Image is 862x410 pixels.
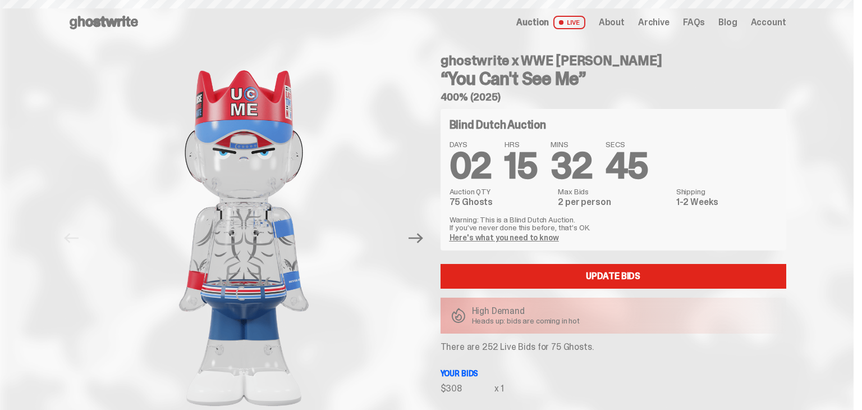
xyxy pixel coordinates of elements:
[505,140,537,148] span: HRS
[450,143,492,189] span: 02
[751,18,786,27] a: Account
[494,384,505,393] div: x 1
[606,140,648,148] span: SECS
[441,343,786,352] p: There are 252 Live Bids for 75 Ghosts.
[404,226,429,250] button: Next
[450,140,492,148] span: DAYS
[450,119,546,130] h4: Blind Dutch Auction
[638,18,670,27] a: Archive
[441,92,786,102] h5: 400% (2025)
[599,18,625,27] a: About
[606,143,648,189] span: 45
[558,198,669,207] dd: 2 per person
[450,216,777,231] p: Warning: This is a Blind Dutch Auction. If you’ve never done this before, that’s OK.
[676,198,777,207] dd: 1-2 Weeks
[450,188,552,195] dt: Auction QTY
[553,16,585,29] span: LIVE
[441,70,786,88] h3: “You Can't See Me”
[472,307,580,316] p: High Demand
[472,317,580,325] p: Heads up: bids are coming in hot
[516,16,585,29] a: Auction LIVE
[505,143,537,189] span: 15
[683,18,705,27] a: FAQs
[676,188,777,195] dt: Shipping
[441,54,786,67] h4: ghostwrite x WWE [PERSON_NAME]
[441,370,786,377] p: Your bids
[551,143,592,189] span: 32
[516,18,549,27] span: Auction
[718,18,737,27] a: Blog
[450,198,552,207] dd: 75 Ghosts
[558,188,669,195] dt: Max Bids
[450,233,559,243] a: Here's what you need to know
[441,384,494,393] div: $308
[441,264,786,289] a: Update Bids
[551,140,592,148] span: MINS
